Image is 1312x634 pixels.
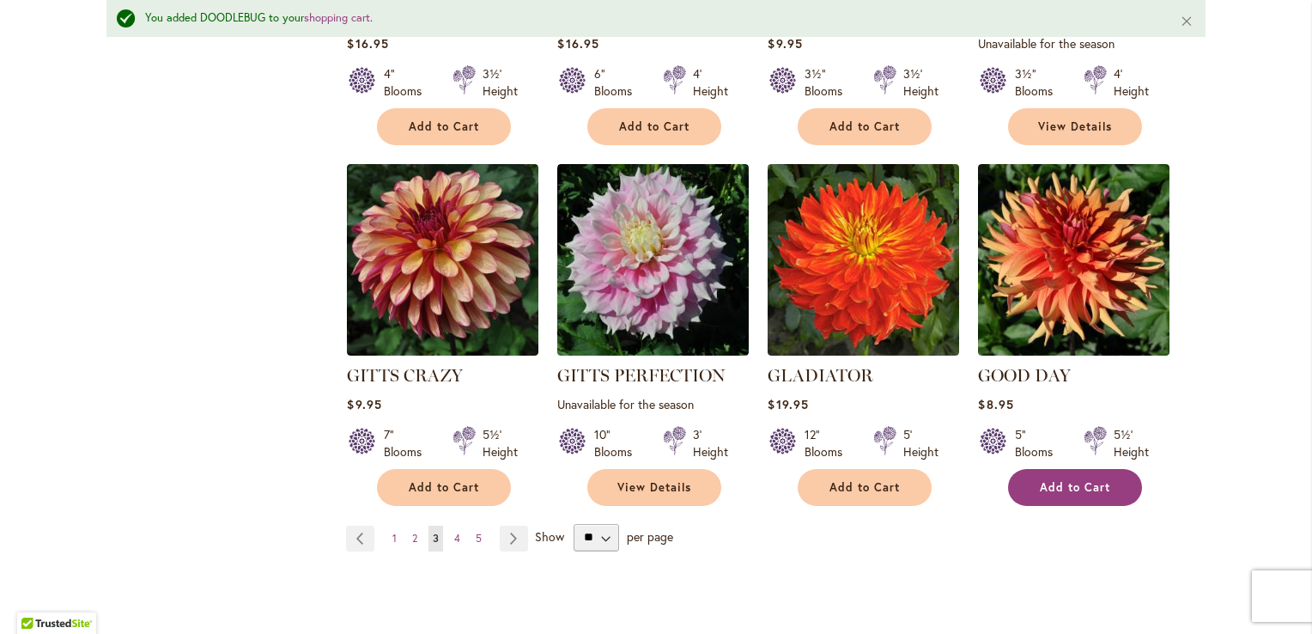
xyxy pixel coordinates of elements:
span: $16.95 [347,35,388,52]
span: Add to Cart [1040,480,1110,495]
button: Add to Cart [377,108,511,145]
button: Add to Cart [798,108,932,145]
button: Add to Cart [1008,469,1142,506]
div: 5½' Height [483,426,518,460]
a: GITTS CRAZY [347,365,463,386]
div: 3' Height [693,426,728,460]
a: GLADIATOR [768,365,873,386]
img: Gladiator [768,164,959,356]
div: 6" Blooms [594,65,642,100]
div: 3½" Blooms [805,65,853,100]
span: View Details [617,480,691,495]
a: View Details [587,469,721,506]
div: 4" Blooms [384,65,432,100]
span: $16.95 [557,35,598,52]
a: Gladiator [768,343,959,359]
a: GOOD DAY [978,365,1071,386]
span: Add to Cart [829,119,900,134]
span: $9.95 [347,396,381,412]
img: Gitts Crazy [347,164,538,356]
p: Unavailable for the season [978,35,1169,52]
div: 4' Height [1114,65,1149,100]
a: GOOD DAY [978,343,1169,359]
a: shopping cart [304,10,370,25]
div: 3½' Height [903,65,938,100]
span: Show [535,527,564,544]
p: Unavailable for the season [557,396,749,412]
span: per page [627,527,673,544]
a: Gitts Crazy [347,343,538,359]
div: 4' Height [693,65,728,100]
button: Add to Cart [798,469,932,506]
a: View Details [1008,108,1142,145]
div: 5' Height [903,426,938,460]
span: Add to Cart [619,119,689,134]
a: 4 [450,526,465,552]
div: 3½" Blooms [1015,65,1063,100]
a: GITTS PERFECTION [557,343,749,359]
span: $19.95 [768,396,808,412]
div: 12" Blooms [805,426,853,460]
span: $8.95 [978,396,1013,412]
button: Add to Cart [377,469,511,506]
span: $9.95 [768,35,802,52]
a: 5 [471,526,486,552]
a: 2 [408,526,422,552]
span: Add to Cart [409,119,479,134]
div: 10" Blooms [594,426,642,460]
span: 4 [454,532,460,545]
a: 1 [388,526,401,552]
span: 3 [433,532,439,545]
a: GITTS PERFECTION [557,365,726,386]
span: 2 [412,532,417,545]
span: Add to Cart [409,480,479,495]
div: 5" Blooms [1015,426,1063,460]
div: 7" Blooms [384,426,432,460]
img: GITTS PERFECTION [557,164,749,356]
iframe: Launch Accessibility Center [13,573,61,621]
button: Add to Cart [587,108,721,145]
span: 1 [392,532,397,545]
div: You added DOODLEBUG to your . [145,10,1154,27]
span: View Details [1038,119,1112,134]
div: 3½' Height [483,65,518,100]
span: 5 [476,532,482,545]
span: Add to Cart [829,480,900,495]
img: GOOD DAY [978,164,1169,356]
div: 5½' Height [1114,426,1149,460]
